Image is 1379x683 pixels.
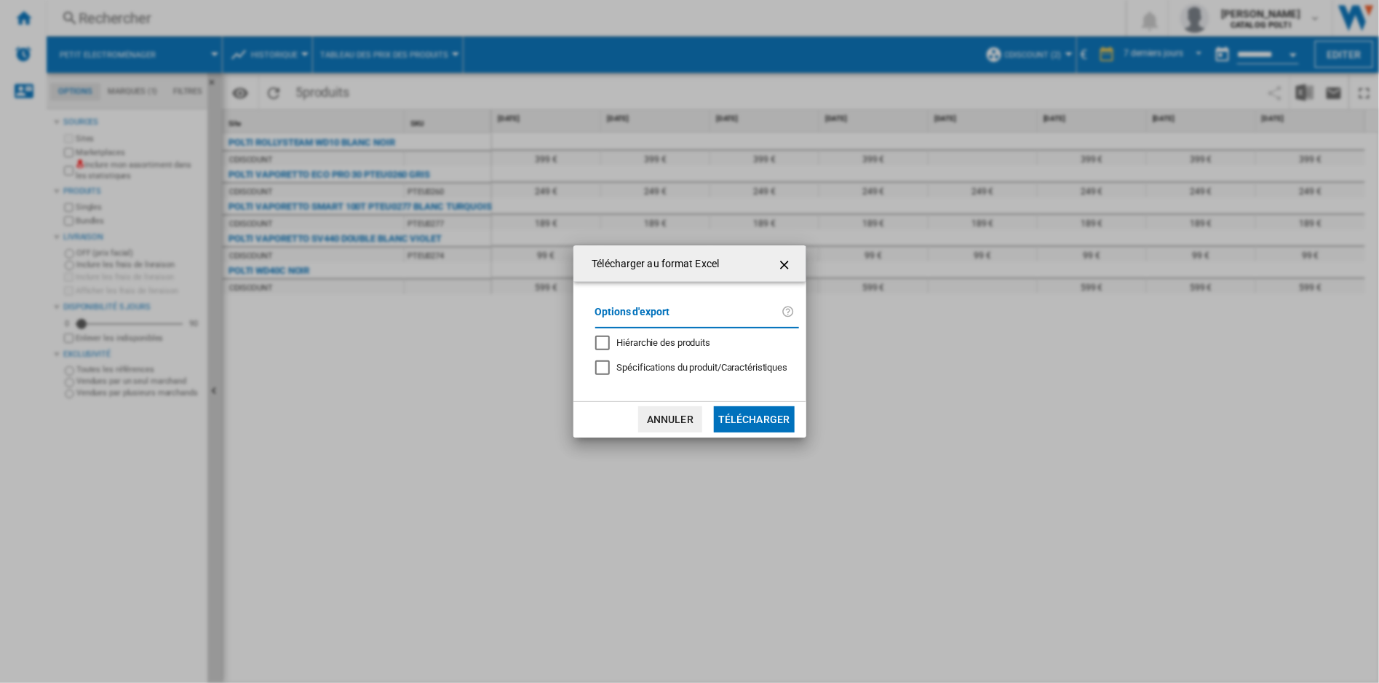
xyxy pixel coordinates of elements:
[777,256,795,274] ng-md-icon: getI18NText('BUTTONS.CLOSE_DIALOG')
[617,337,711,348] span: Hiérarchie des produits
[638,406,702,433] button: Annuler
[595,304,782,331] label: Options d'export
[714,406,795,433] button: Télécharger
[617,361,788,374] div: S'applique uniquement à la vision catégorie
[585,257,720,272] h4: Télécharger au format Excel
[595,336,787,350] md-checkbox: Hiérarchie des produits
[617,362,788,373] span: Spécifications du produit/Caractéristiques
[771,249,800,278] button: getI18NText('BUTTONS.CLOSE_DIALOG')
